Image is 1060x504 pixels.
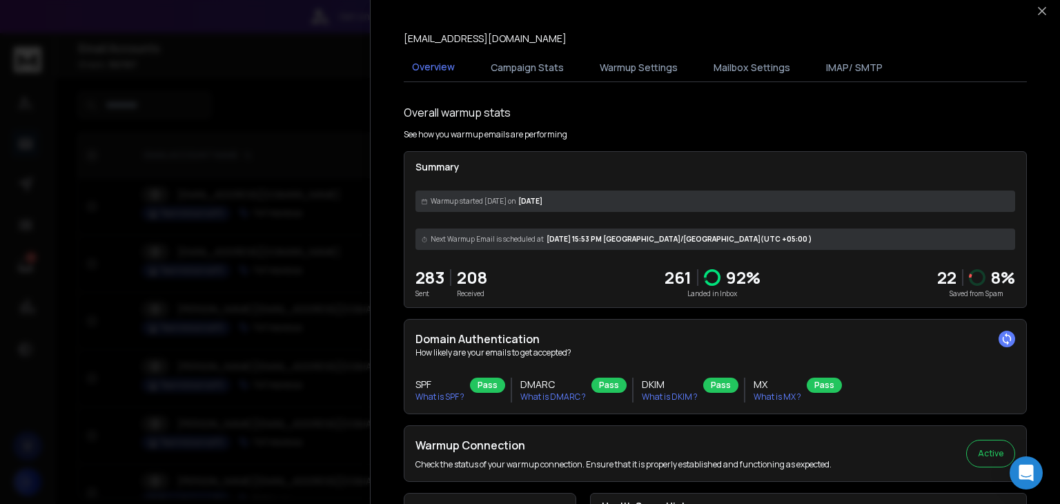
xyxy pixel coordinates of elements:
div: Pass [470,378,505,393]
p: 283 [415,266,444,289]
p: Landed in Inbox [665,289,760,299]
div: Pass [807,378,842,393]
span: Next Warmup Email is scheduled at [431,234,544,244]
button: Active [966,440,1015,467]
h3: MX [754,378,801,391]
p: How likely are your emails to get accepted? [415,347,1015,358]
h1: Overall warmup stats [404,104,511,121]
h3: DKIM [642,378,698,391]
div: [DATE] 15:53 PM [GEOGRAPHIC_DATA]/[GEOGRAPHIC_DATA] (UTC +05:00 ) [415,229,1015,250]
button: Campaign Stats [482,52,572,83]
button: Overview [404,52,463,84]
div: Pass [591,378,627,393]
p: 8 % [991,266,1015,289]
p: Saved from Spam [937,289,1015,299]
p: What is DKIM ? [642,391,698,403]
p: Summary [415,160,1015,174]
p: 208 [457,266,487,289]
p: See how you warmup emails are performing [404,129,567,140]
p: Received [457,289,487,299]
h2: Warmup Connection [415,437,832,454]
p: Sent [415,289,444,299]
button: IMAP/ SMTP [818,52,891,83]
div: Pass [703,378,738,393]
div: [DATE] [415,191,1015,212]
div: Open Intercom Messenger [1010,456,1043,490]
p: 261 [665,266,691,289]
p: What is DMARC ? [520,391,586,403]
button: Mailbox Settings [705,52,798,83]
span: Warmup started [DATE] on [431,196,516,206]
p: What is MX ? [754,391,801,403]
p: What is SPF ? [415,391,464,403]
p: [EMAIL_ADDRESS][DOMAIN_NAME] [404,32,567,46]
button: Warmup Settings [591,52,686,83]
p: Check the status of your warmup connection. Ensure that it is properly established and functionin... [415,459,832,470]
h3: SPF [415,378,464,391]
h3: DMARC [520,378,586,391]
p: 92 % [726,266,760,289]
strong: 22 [937,266,956,289]
h2: Domain Authentication [415,331,1015,347]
